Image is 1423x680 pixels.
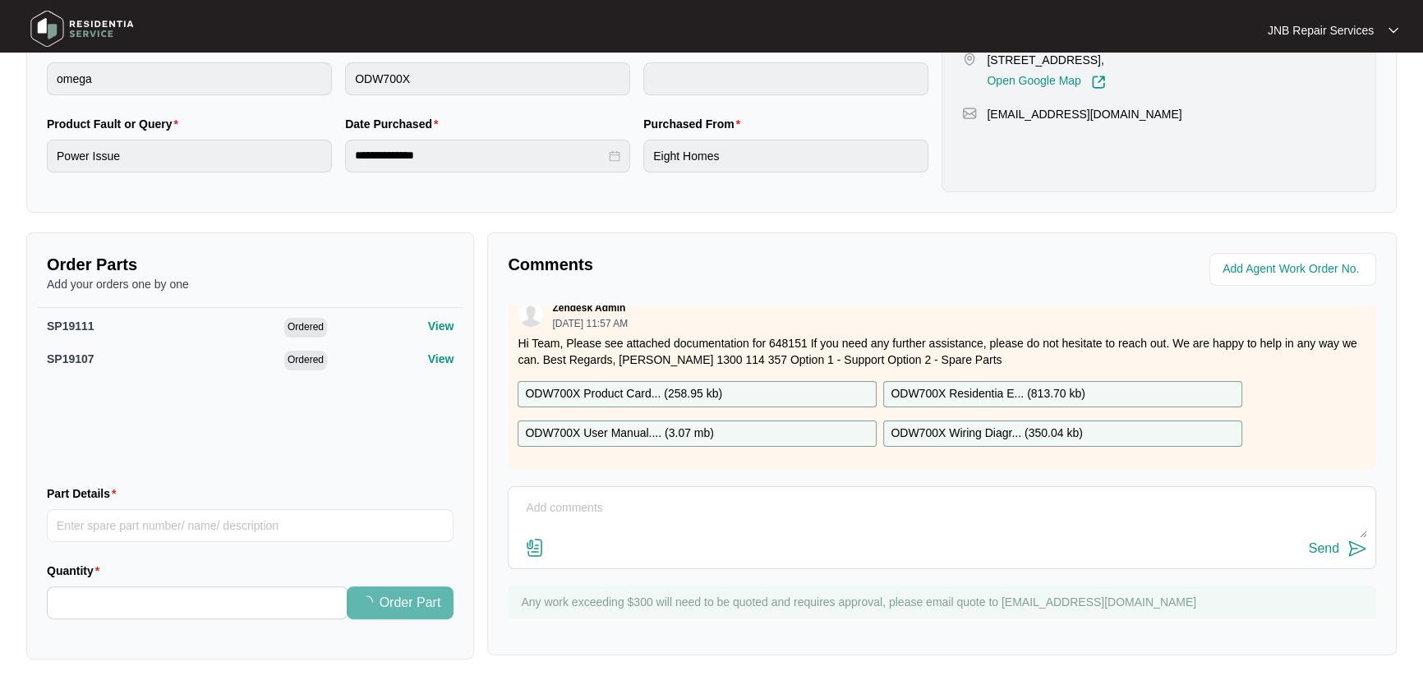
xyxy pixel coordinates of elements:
[47,319,94,333] span: SP19111
[25,4,140,53] img: residentia service logo
[987,106,1181,122] p: [EMAIL_ADDRESS][DOMAIN_NAME]
[47,276,454,292] p: Add your orders one by one
[962,106,977,121] img: map-pin
[987,75,1105,90] a: Open Google Map
[47,509,454,542] input: Part Details
[891,385,1085,403] p: ODW700X Residentia E... ( 813.70 kb )
[47,485,123,502] label: Part Details
[1309,538,1367,560] button: Send
[643,140,928,172] input: Purchased From
[1388,26,1398,34] img: dropdown arrow
[1223,260,1366,279] input: Add Agent Work Order No.
[345,62,630,95] input: Product Model
[987,52,1105,68] p: [STREET_ADDRESS],
[1091,75,1106,90] img: Link-External
[643,116,747,132] label: Purchased From
[47,140,332,172] input: Product Fault or Query
[1268,22,1374,39] p: JNB Repair Services
[47,563,106,579] label: Quantity
[47,352,94,365] span: SP19107
[284,318,327,338] span: Ordered
[521,594,1368,610] p: Any work exceeding $300 will need to be quoted and requires approval, please email quote to [EMAI...
[643,62,928,95] input: Serial Number
[47,116,185,132] label: Product Fault or Query
[355,147,606,164] input: Date Purchased
[508,253,930,276] p: Comments
[552,319,628,329] p: [DATE] 11:57 AM
[962,52,977,67] img: map-pin
[47,253,454,276] p: Order Parts
[428,351,454,367] p: View
[518,335,1366,368] p: Hi Team, Please see attached documentation for 648151 If you need any further assistance, please ...
[47,62,332,95] input: Brand
[345,116,444,132] label: Date Purchased
[525,538,545,558] img: file-attachment-doc.svg
[359,595,374,609] span: loading
[525,425,714,443] p: ODW700X User Manual.... ( 3.07 mb )
[1347,539,1367,558] img: send-icon.svg
[428,318,454,334] p: View
[552,301,625,315] p: Zendesk Admin
[518,302,543,327] img: user.svg
[48,587,348,618] input: Quantity
[1309,541,1339,556] div: Send
[284,351,327,370] span: Ordered
[380,593,441,613] span: Order Part
[525,385,722,403] p: ODW700X Product Card... ( 258.95 kb )
[347,586,454,619] button: Order Part
[891,425,1082,443] p: ODW700X Wiring Diagr... ( 350.04 kb )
